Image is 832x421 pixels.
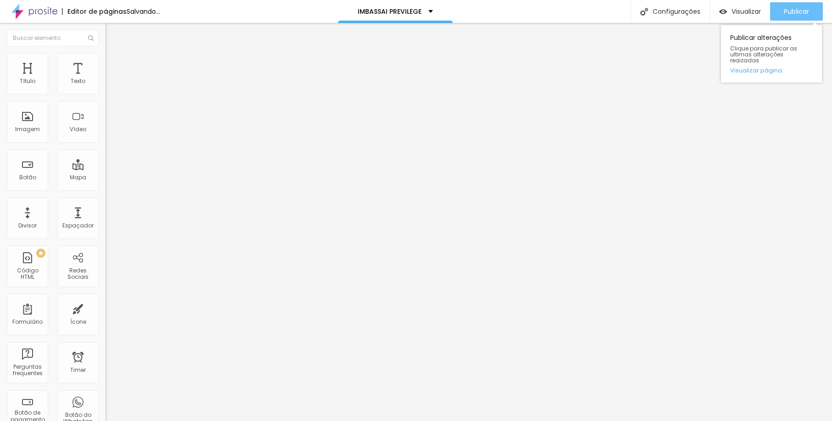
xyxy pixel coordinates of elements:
div: Espaçador [62,222,94,229]
div: Timer [70,367,86,373]
input: Buscar elemento [7,30,99,46]
button: Publicar [770,2,823,21]
div: Código HTML [9,267,45,281]
div: Imagem [15,126,40,133]
span: Visualizar [732,8,761,15]
div: Ícone [70,319,86,325]
p: IMBASSAI PREVILEGE [358,8,422,15]
div: Botão [19,174,36,181]
button: Visualizar [710,2,770,21]
span: Publicar [784,8,809,15]
img: Icone [640,8,648,16]
iframe: Editor [105,23,832,421]
div: Editor de páginas [62,8,127,15]
img: Icone [88,35,94,41]
div: Redes Sociais [60,267,96,281]
div: Salvando... [127,8,160,15]
div: Mapa [70,174,86,181]
img: view-1.svg [719,8,727,16]
div: Vídeo [70,126,86,133]
span: Clique para publicar as ultimas alterações reaizadas [730,45,813,64]
div: Divisor [18,222,37,229]
div: Formulário [12,319,43,325]
div: Publicar alterações [721,25,822,83]
div: Título [20,78,35,84]
a: Visualizar página [730,67,813,73]
div: Perguntas frequentes [9,364,45,377]
div: Texto [71,78,85,84]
